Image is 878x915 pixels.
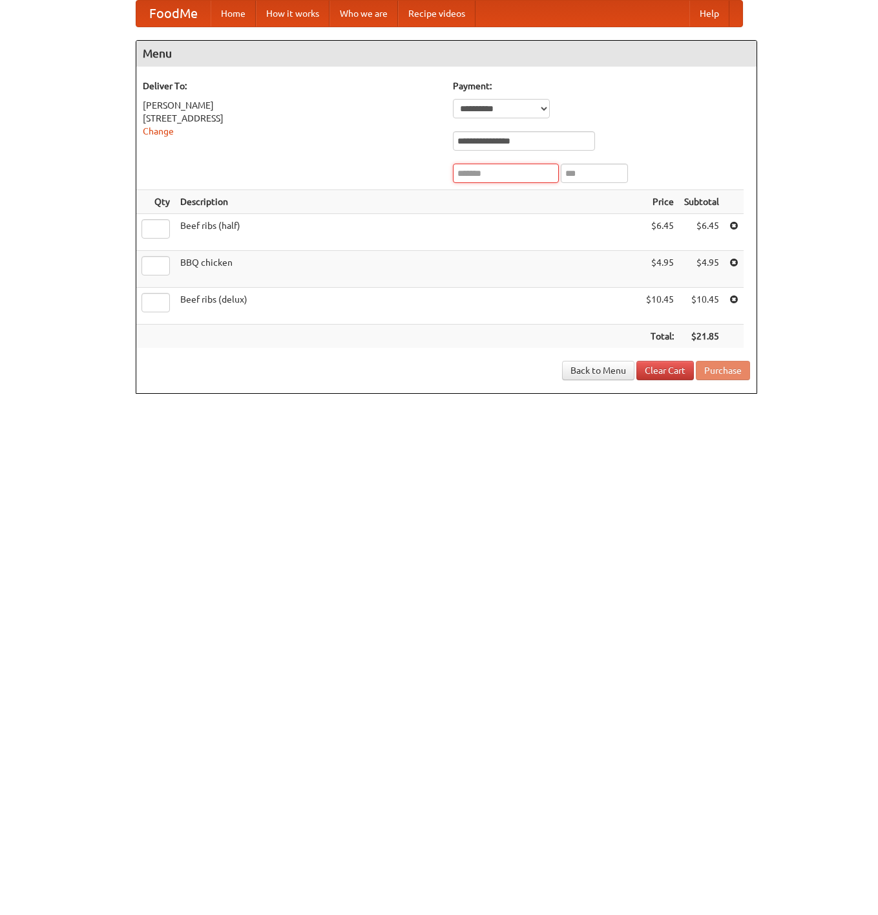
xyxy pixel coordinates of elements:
[175,251,641,288] td: BBQ chicken
[641,325,679,349] th: Total:
[398,1,476,27] a: Recipe videos
[136,1,211,27] a: FoodMe
[636,361,694,380] a: Clear Cart
[641,288,679,325] td: $10.45
[696,361,750,380] button: Purchase
[143,80,440,92] h5: Deliver To:
[136,190,175,214] th: Qty
[143,112,440,125] div: [STREET_ADDRESS]
[136,41,757,67] h4: Menu
[679,288,724,325] td: $10.45
[641,214,679,251] td: $6.45
[641,251,679,288] td: $4.95
[175,288,641,325] td: Beef ribs (delux)
[679,190,724,214] th: Subtotal
[175,214,641,251] td: Beef ribs (half)
[679,325,724,349] th: $21.85
[211,1,256,27] a: Home
[562,361,634,380] a: Back to Menu
[453,80,750,92] h5: Payment:
[143,99,440,112] div: [PERSON_NAME]
[256,1,329,27] a: How it works
[689,1,729,27] a: Help
[329,1,398,27] a: Who we are
[641,190,679,214] th: Price
[679,251,724,288] td: $4.95
[679,214,724,251] td: $6.45
[143,126,174,136] a: Change
[175,190,641,214] th: Description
